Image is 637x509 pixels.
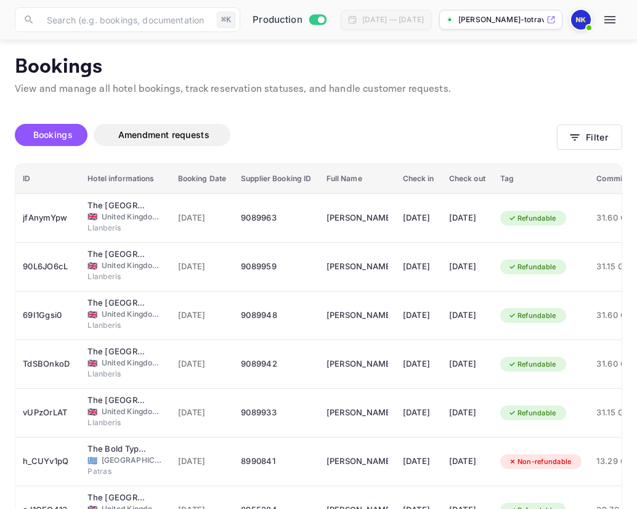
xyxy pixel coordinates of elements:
[15,55,622,79] p: Bookings
[403,306,434,325] div: [DATE]
[102,260,163,271] span: United Kingdom of [GEOGRAPHIC_DATA] and [GEOGRAPHIC_DATA]
[102,211,163,222] span: United Kingdom of [GEOGRAPHIC_DATA] and [GEOGRAPHIC_DATA]
[87,408,97,416] span: United Kingdom of Great Britain and Northern Ireland
[178,406,227,420] span: [DATE]
[233,164,318,194] th: Supplier Booking ID
[23,452,73,471] div: h_CUYv1pQ
[396,164,442,194] th: Check in
[87,492,149,504] div: The Crown Manor House Hotel
[403,354,434,374] div: [DATE]
[241,257,311,277] div: 9089959
[39,7,212,32] input: Search (e.g. bookings, documentation)
[327,306,388,325] div: Samuel Collins
[178,455,227,468] span: [DATE]
[80,164,170,194] th: Hotel informations
[500,357,564,372] div: Refundable
[241,452,311,471] div: 8990841
[449,403,485,423] div: [DATE]
[557,124,622,150] button: Filter
[178,260,227,274] span: [DATE]
[87,443,149,455] div: The Bold Type Hotel
[87,200,149,212] div: The Royal Victoria Hotel
[178,309,227,322] span: [DATE]
[217,12,235,28] div: ⌘K
[241,354,311,374] div: 9089942
[458,14,544,25] p: [PERSON_NAME]-totrave...
[87,359,97,367] span: United Kingdom of Great Britain and Northern Ireland
[118,129,209,140] span: Amendment requests
[449,452,485,471] div: [DATE]
[500,405,564,421] div: Refundable
[15,82,622,97] p: View and manage all hotel bookings, track reservation statuses, and handle customer requests.
[87,262,97,270] span: United Kingdom of Great Britain and Northern Ireland
[178,357,227,371] span: [DATE]
[449,354,485,374] div: [DATE]
[23,257,73,277] div: 90L6JO6cL
[102,455,163,466] span: [GEOGRAPHIC_DATA]
[23,306,73,325] div: 69I1Ggsi0
[15,164,80,194] th: ID
[500,259,564,275] div: Refundable
[327,257,388,277] div: Samuel Collins
[23,208,73,228] div: jfAnymYpw
[87,297,149,309] div: The Royal Victoria Hotel
[87,369,149,380] span: Llanberis
[87,466,149,477] span: Patras
[327,452,388,471] div: Katerina Kampa
[23,354,73,374] div: TdSBOnkoD
[241,306,311,325] div: 9089948
[403,208,434,228] div: [DATE]
[102,406,163,417] span: United Kingdom of [GEOGRAPHIC_DATA] and [GEOGRAPHIC_DATA]
[241,403,311,423] div: 9089933
[362,14,424,25] div: [DATE] — [DATE]
[449,257,485,277] div: [DATE]
[403,257,434,277] div: [DATE]
[102,357,163,369] span: United Kingdom of [GEOGRAPHIC_DATA] and [GEOGRAPHIC_DATA]
[493,164,590,194] th: Tag
[87,457,97,465] span: Greece
[87,248,149,261] div: The Royal Victoria Hotel
[178,211,227,225] span: [DATE]
[500,454,580,470] div: Non-refundable
[248,13,331,27] div: Switch to Sandbox mode
[327,403,388,423] div: Samuel Collins
[327,354,388,374] div: Samuel Collins
[33,129,73,140] span: Bookings
[449,208,485,228] div: [DATE]
[15,124,557,146] div: account-settings tabs
[403,403,434,423] div: [DATE]
[87,417,149,428] span: Llanberis
[87,271,149,282] span: Llanberis
[500,211,564,226] div: Refundable
[87,213,97,221] span: United Kingdom of Great Britain and Northern Ireland
[241,208,311,228] div: 9089963
[87,311,97,319] span: United Kingdom of Great Britain and Northern Ireland
[87,222,149,234] span: Llanberis
[319,164,396,194] th: Full Name
[171,164,234,194] th: Booking Date
[571,10,591,30] img: Nikolas Kampas
[500,308,564,324] div: Refundable
[403,452,434,471] div: [DATE]
[87,394,149,407] div: The Royal Victoria Hotel
[442,164,493,194] th: Check out
[102,309,163,320] span: United Kingdom of [GEOGRAPHIC_DATA] and [GEOGRAPHIC_DATA]
[449,306,485,325] div: [DATE]
[327,208,388,228] div: Samuel Collins
[87,320,149,331] span: Llanberis
[87,346,149,358] div: The Royal Victoria Hotel
[23,403,73,423] div: vUPzOrLAT
[253,13,302,27] span: Production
